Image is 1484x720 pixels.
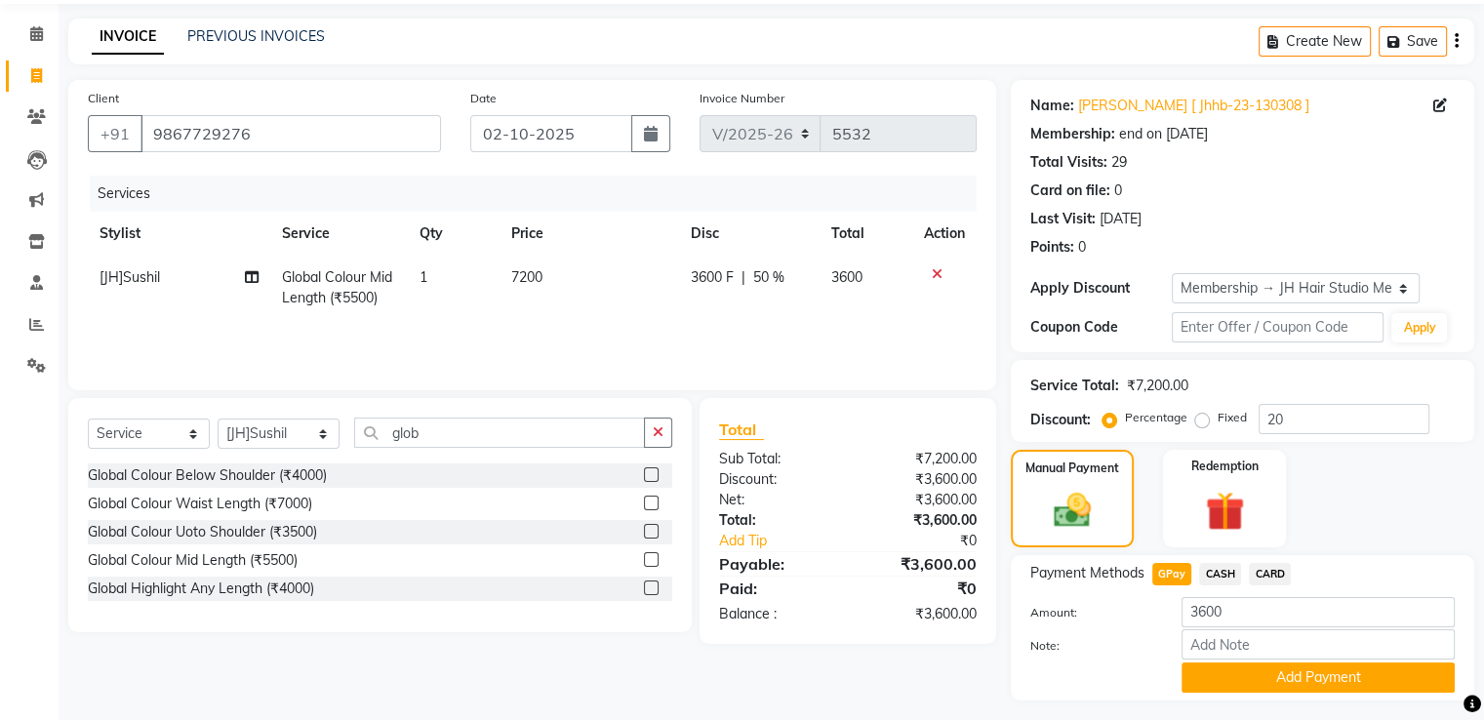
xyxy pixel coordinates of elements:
div: Membership: [1030,124,1115,144]
div: Apply Discount [1030,278,1172,299]
button: +91 [88,115,142,152]
th: Action [912,212,977,256]
label: Invoice Number [700,90,784,107]
div: Total: [704,510,848,531]
th: Disc [679,212,819,256]
div: ₹7,200.00 [1127,376,1188,396]
div: ₹3,600.00 [848,469,991,490]
div: Discount: [1030,410,1091,430]
span: Payment Methods [1030,563,1144,583]
button: Create New [1259,26,1371,57]
div: Payable: [704,552,848,576]
a: PREVIOUS INVOICES [187,27,325,45]
span: Global Colour Mid Length (₹5500) [282,268,392,306]
span: CASH [1199,563,1241,585]
span: CARD [1249,563,1291,585]
div: [DATE] [1100,209,1142,229]
div: ₹7,200.00 [848,449,991,469]
div: 0 [1078,237,1086,258]
div: Paid: [704,577,848,600]
div: Name: [1030,96,1074,116]
label: Amount: [1016,604,1167,621]
img: _gift.svg [1193,487,1257,536]
button: Add Payment [1182,662,1455,693]
div: ₹3,600.00 [848,510,991,531]
button: Apply [1391,313,1447,342]
span: | [742,267,745,288]
div: ₹3,600.00 [848,490,991,510]
input: Search or Scan [354,418,645,448]
div: Card on file: [1030,180,1110,201]
th: Service [270,212,408,256]
span: [JH]Sushil [100,268,160,286]
label: Client [88,90,119,107]
label: Date [470,90,497,107]
div: Global Colour Mid Length (₹5500) [88,550,298,571]
div: Points: [1030,237,1074,258]
div: Services [90,176,991,212]
div: ₹0 [871,531,990,551]
th: Price [500,212,679,256]
div: ₹3,600.00 [848,604,991,624]
label: Redemption [1191,458,1259,475]
div: Total Visits: [1030,152,1107,173]
span: GPay [1152,563,1192,585]
div: Coupon Code [1030,317,1172,338]
span: 50 % [753,267,784,288]
div: Global Highlight Any Length (₹4000) [88,579,314,599]
input: Enter Offer / Coupon Code [1172,312,1384,342]
img: _cash.svg [1042,489,1103,532]
span: 1 [420,268,427,286]
div: Sub Total: [704,449,848,469]
div: Global Colour Uoto Shoulder (₹3500) [88,522,317,542]
a: [PERSON_NAME] [ Jhhb-23-130308 ] [1078,96,1309,116]
div: 29 [1111,152,1127,173]
button: Save [1379,26,1447,57]
label: Manual Payment [1025,460,1119,477]
input: Amount [1182,597,1455,627]
th: Total [819,212,911,256]
div: Global Colour Below Shoulder (₹4000) [88,465,327,486]
span: 7200 [511,268,542,286]
div: end on [DATE] [1119,124,1208,144]
th: Qty [408,212,500,256]
th: Stylist [88,212,270,256]
input: Add Note [1182,629,1455,660]
label: Percentage [1125,409,1187,426]
span: 3600 F [691,267,734,288]
div: Global Colour Waist Length (₹7000) [88,494,312,514]
div: ₹3,600.00 [848,552,991,576]
div: Net: [704,490,848,510]
a: INVOICE [92,20,164,55]
input: Search by Name/Mobile/Email/Code [140,115,441,152]
label: Fixed [1218,409,1247,426]
div: Last Visit: [1030,209,1096,229]
div: 0 [1114,180,1122,201]
a: Add Tip [704,531,871,551]
div: Discount: [704,469,848,490]
div: ₹0 [848,577,991,600]
label: Note: [1016,637,1167,655]
div: Service Total: [1030,376,1119,396]
div: Balance : [704,604,848,624]
span: Total [719,420,764,440]
span: 3600 [830,268,862,286]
